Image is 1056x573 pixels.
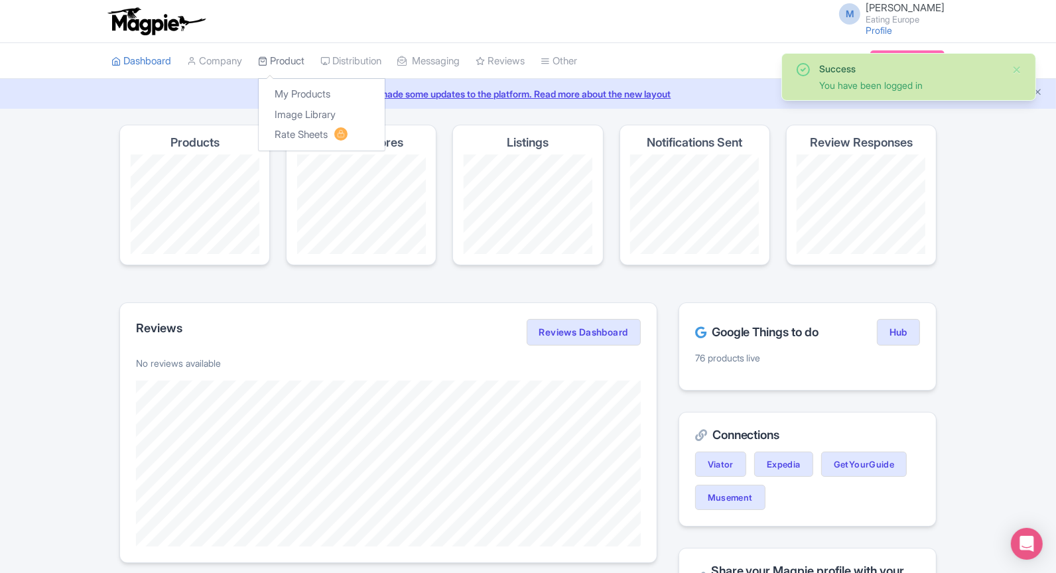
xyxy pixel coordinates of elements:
[877,319,920,346] a: Hub
[810,136,913,149] h4: Review Responses
[1012,62,1022,78] button: Close
[754,452,813,477] a: Expedia
[8,87,1048,101] a: We made some updates to the platform. Read more about the new layout
[866,25,892,36] a: Profile
[695,428,920,442] h2: Connections
[695,326,819,339] h2: Google Things to do
[136,356,641,370] p: No reviews available
[170,136,220,149] h4: Products
[695,351,920,365] p: 76 products live
[1033,86,1043,101] button: Close announcement
[866,15,945,24] small: Eating Europe
[831,3,945,24] a: M [PERSON_NAME] Eating Europe
[647,136,742,149] h4: Notifications Sent
[527,319,641,346] a: Reviews Dashboard
[111,43,171,80] a: Dashboard
[259,125,385,145] a: Rate Sheets
[105,7,208,36] img: logo-ab69f6fb50320c5b225c76a69d11143b.png
[695,485,765,510] a: Musement
[258,43,304,80] a: Product
[187,43,242,80] a: Company
[259,84,385,105] a: My Products
[870,50,945,70] a: Subscription
[866,1,945,14] span: [PERSON_NAME]
[320,43,381,80] a: Distribution
[259,105,385,125] a: Image Library
[839,3,860,25] span: M
[819,78,1001,92] div: You have been logged in
[507,136,549,149] h4: Listings
[695,452,746,477] a: Viator
[136,322,182,335] h2: Reviews
[476,43,525,80] a: Reviews
[1011,528,1043,560] div: Open Intercom Messenger
[541,43,577,80] a: Other
[821,452,907,477] a: GetYourGuide
[819,62,1001,76] div: Success
[397,43,460,80] a: Messaging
